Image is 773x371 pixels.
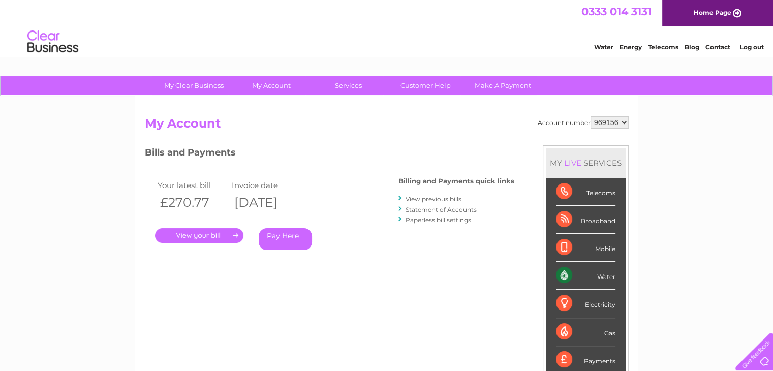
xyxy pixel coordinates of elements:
[581,5,652,18] a: 0333 014 3131
[152,76,236,95] a: My Clear Business
[685,43,699,51] a: Blog
[538,116,629,129] div: Account number
[594,43,613,51] a: Water
[739,43,763,51] a: Log out
[620,43,642,51] a: Energy
[705,43,730,51] a: Contact
[556,178,615,206] div: Telecoms
[546,148,626,177] div: MY SERVICES
[155,228,243,243] a: .
[27,26,79,57] img: logo.png
[556,262,615,290] div: Water
[229,76,313,95] a: My Account
[398,177,514,185] h4: Billing and Payments quick links
[145,116,629,136] h2: My Account
[147,6,627,49] div: Clear Business is a trading name of Verastar Limited (registered in [GEOGRAPHIC_DATA] No. 3667643...
[556,206,615,234] div: Broadband
[406,195,461,203] a: View previous bills
[648,43,678,51] a: Telecoms
[155,178,229,192] td: Your latest bill
[306,76,390,95] a: Services
[461,76,545,95] a: Make A Payment
[406,216,471,224] a: Paperless bill settings
[406,206,477,213] a: Statement of Accounts
[384,76,468,95] a: Customer Help
[562,158,583,168] div: LIVE
[556,234,615,262] div: Mobile
[155,192,229,213] th: £270.77
[259,228,312,250] a: Pay Here
[229,178,303,192] td: Invoice date
[229,192,303,213] th: [DATE]
[556,318,615,346] div: Gas
[556,290,615,318] div: Electricity
[145,145,514,163] h3: Bills and Payments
